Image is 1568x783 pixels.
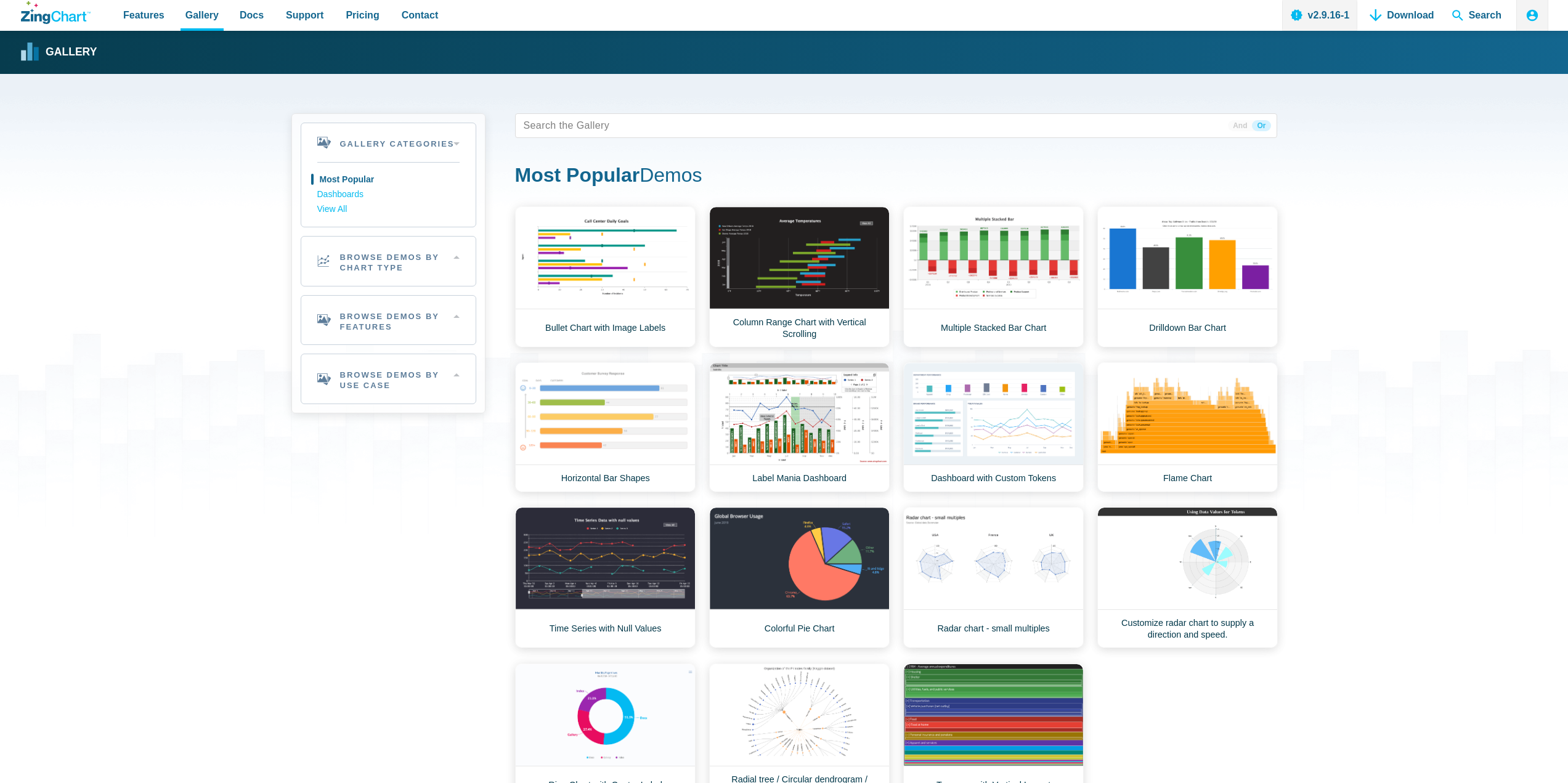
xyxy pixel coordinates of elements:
span: Contact [402,7,439,23]
a: Most Popular [317,172,460,187]
a: Label Mania Dashboard [709,362,890,492]
a: Horizontal Bar Shapes [515,362,696,492]
a: Dashboard with Custom Tokens [903,362,1084,492]
a: Colorful Pie Chart [709,507,890,648]
a: Gallery [21,43,97,62]
a: Column Range Chart with Vertical Scrolling [709,206,890,347]
strong: Gallery [46,47,97,58]
a: Time Series with Null Values [515,507,696,648]
span: Features [123,7,165,23]
span: Support [286,7,323,23]
h2: Browse Demos By Use Case [301,354,476,404]
h2: Gallery Categories [301,123,476,162]
span: Or [1252,120,1270,131]
strong: Most Popular [515,164,640,186]
a: Radar chart - small multiples [903,507,1084,648]
a: Bullet Chart with Image Labels [515,206,696,347]
a: Flame Chart [1097,362,1278,492]
a: Customize radar chart to supply a direction and speed. [1097,507,1278,648]
h2: Browse Demos By Features [301,296,476,345]
a: Multiple Stacked Bar Chart [903,206,1084,347]
h1: Demos [515,163,1277,190]
h2: Browse Demos By Chart Type [301,237,476,286]
span: Docs [240,7,264,23]
span: Gallery [185,7,219,23]
a: Drilldown Bar Chart [1097,206,1278,347]
span: And [1228,120,1252,131]
a: View All [317,202,460,217]
a: Dashboards [317,187,460,202]
span: Pricing [346,7,379,23]
a: ZingChart Logo. Click to return to the homepage [21,1,91,24]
